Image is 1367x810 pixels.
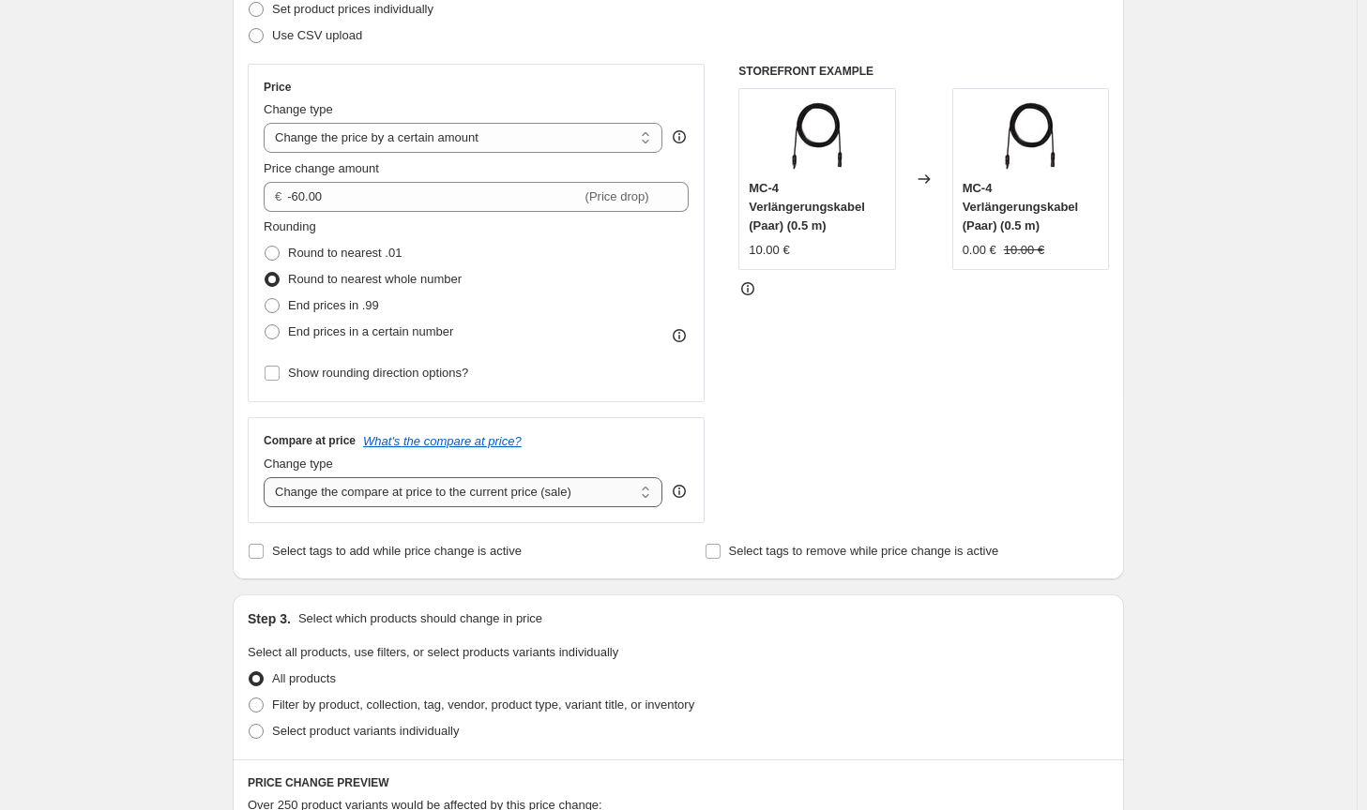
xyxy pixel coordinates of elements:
[275,189,281,203] span: €
[264,219,316,233] span: Rounding
[264,457,333,471] span: Change type
[585,189,649,203] span: (Price drop)
[288,246,402,260] span: Round to nearest .01
[248,645,618,659] span: Select all products, use filters, or select products variants individually
[993,98,1068,173] img: kabel.3_1_80x.webp
[272,671,336,685] span: All products
[963,241,996,260] div: 0.00 €
[729,544,999,558] span: Select tags to remove while price change is active
[264,102,333,116] span: Change type
[288,366,468,380] span: Show rounding direction options?
[749,241,789,260] div: 10.00 €
[248,609,291,628] h2: Step 3.
[272,724,459,738] span: Select product variants individually
[780,98,855,173] img: kabel.3_1_80x.webp
[264,161,379,175] span: Price change amount
[272,544,522,558] span: Select tags to add while price change is active
[288,298,379,312] span: End prices in .99
[248,775,1109,790] h6: PRICE CHANGE PREVIEW
[963,181,1079,232] span: MC-4 Verlängerungskabel (Paar) (0.5 m)
[272,28,362,42] span: Use CSV upload
[1004,241,1044,260] strike: 10.00 €
[264,80,291,95] h3: Price
[272,2,433,16] span: Set product prices individually
[749,181,865,232] span: MC-4 Verlängerungskabel (Paar) (0.5 m)
[288,324,453,338] span: End prices in a certain number
[288,272,462,286] span: Round to nearest whole number
[272,697,694,712] span: Filter by product, collection, tag, vendor, product type, variant title, or inventory
[264,433,356,448] h3: Compare at price
[670,482,689,501] div: help
[670,127,689,146] div: help
[363,434,522,448] button: What's the compare at price?
[298,609,542,628] p: Select which products should change in price
[738,64,1109,79] h6: STOREFRONT EXAMPLE
[287,182,581,212] input: -10.00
